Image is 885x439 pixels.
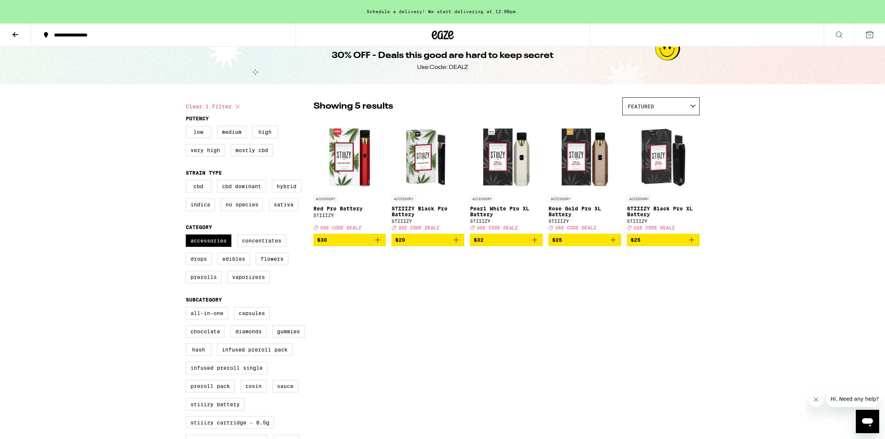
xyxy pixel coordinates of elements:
label: Mostly CBD [231,144,273,156]
label: Indica [186,198,215,211]
a: Open page for Rose Gold Pro XL Battery from STIIIZY [549,119,621,234]
button: Clear 1 filter [186,97,242,116]
a: Open page for Pearl White Pro XL Battery from STIIIZY [470,119,543,234]
label: Edibles [218,253,250,265]
p: Rose Gold Pro XL Battery [549,206,621,217]
label: Vaporizers [227,271,270,283]
button: Add to bag [392,234,464,246]
label: All-In-One [186,307,228,319]
legend: Subcategory [186,297,222,303]
label: STIIIZY Battery [186,398,245,411]
legend: Category [186,224,212,230]
span: $20 [395,237,405,243]
span: $25 [552,237,562,243]
legend: Strain Type [186,170,222,176]
p: Red Pro Battery [313,206,386,211]
label: Sauce [272,380,298,392]
label: Concentrates [237,234,286,247]
h1: 30% OFF - Deals this good are hard to keep secret [332,50,553,62]
label: Gummies [272,325,305,338]
span: $30 [317,237,327,243]
label: Hash [186,343,211,356]
span: USE CODE DEALZ [555,225,596,230]
label: Sativa [269,198,298,211]
span: $32 [474,237,484,243]
span: USE CODE DEALZ [320,225,361,230]
label: Low [186,126,211,138]
p: ACCESSORY [549,195,573,202]
button: Add to bag [549,234,621,246]
a: Open page for Red Pro Battery from STIIIZY [313,119,386,234]
img: STIIIZY - Rose Gold Pro XL Battery [549,119,621,192]
label: Infused Preroll Single [186,362,268,374]
label: Flowers [256,253,288,265]
div: Use Code: DEALZ [417,63,468,71]
label: High [252,126,278,138]
label: Diamonds [231,325,266,338]
label: STIIIZY Cartridge - 0.5g [186,416,274,429]
iframe: Message from company [826,391,879,407]
button: Add to bag [470,234,543,246]
span: Featured [628,104,654,109]
label: CBD Dominant [217,180,266,193]
div: STIIIZY [392,219,464,224]
label: Capsules [234,307,270,319]
p: STIIIZY Black Pro XL Battery [627,206,700,217]
button: Add to bag [627,234,700,246]
label: Drops [186,253,212,265]
label: Chocolate [186,325,225,338]
span: USE CODE DEALZ [634,225,675,230]
img: STIIIZY - Pearl White Pro XL Battery [470,119,543,192]
label: Medium [217,126,246,138]
div: STIIIZY [313,213,386,218]
p: ACCESSORY [470,195,494,202]
label: Infused Preroll Pack [217,343,292,356]
label: Rosin [241,380,266,392]
label: Accessories [186,234,231,247]
div: STIIIZY [549,219,621,224]
p: Pearl White Pro XL Battery [470,206,543,217]
p: STIIIZY Black Pro Battery [392,206,464,217]
label: No Species [221,198,263,211]
img: STIIIZY - STIIIZY Black Pro XL Battery [627,119,700,192]
legend: Potency [186,116,209,121]
label: Very High [186,144,225,156]
label: CBD [186,180,211,193]
p: ACCESSORY [392,195,416,202]
button: Add to bag [313,234,386,246]
p: ACCESSORY [627,195,651,202]
p: Showing 5 results [313,100,393,113]
a: Open page for STIIIZY Black Pro Battery from STIIIZY [392,119,464,234]
label: Hybrid [272,180,301,193]
label: Preroll Pack [186,380,235,392]
span: $25 [631,237,640,243]
iframe: Close message [809,392,823,407]
iframe: Button to launch messaging window [856,410,879,433]
label: Prerolls [186,271,222,283]
p: ACCESSORY [313,195,338,202]
div: STIIIZY [627,219,700,224]
span: USE CODE DEALZ [477,225,518,230]
span: USE CODE DEALZ [399,225,439,230]
a: Open page for STIIIZY Black Pro XL Battery from STIIIZY [627,119,700,234]
div: STIIIZY [470,219,543,224]
img: STIIIZY - Red Pro Battery [313,119,386,192]
img: STIIIZY - STIIIZY Black Pro Battery [392,119,464,192]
